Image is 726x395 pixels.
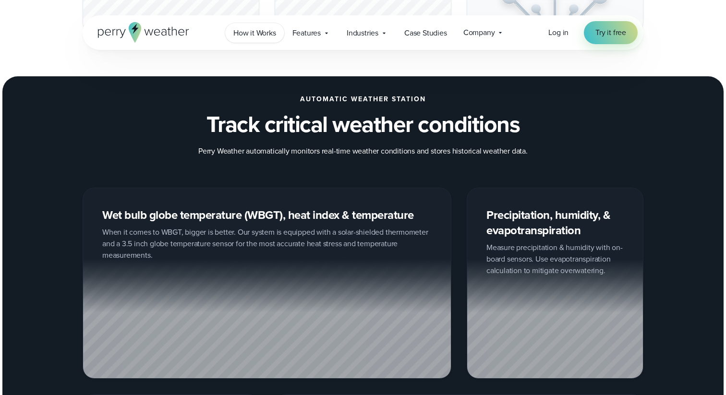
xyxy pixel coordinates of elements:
[595,27,626,38] span: Try it free
[198,145,528,157] p: Perry Weather automatically monitors real-time weather conditions and stores historical weather d...
[584,21,638,44] a: Try it free
[347,27,378,39] span: Industries
[292,27,321,39] span: Features
[225,23,284,43] a: How it Works
[300,96,426,103] h2: AUTOMATIC WEATHER STATION
[404,27,447,39] span: Case Studies
[548,27,569,38] a: Log in
[463,27,495,38] span: Company
[206,111,520,138] h3: Track critical weather conditions
[396,23,455,43] a: Case Studies
[233,27,276,39] span: How it Works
